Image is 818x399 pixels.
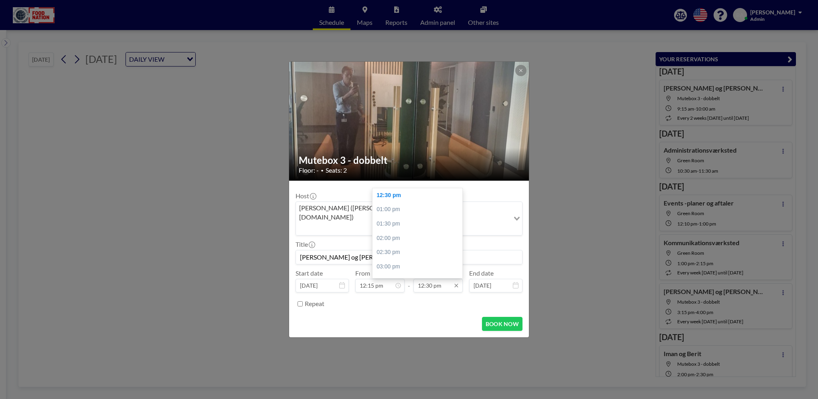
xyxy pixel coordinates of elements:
[469,269,494,277] label: End date
[373,202,466,217] div: 01:00 pm
[296,192,316,200] label: Host
[408,272,410,290] span: -
[321,167,324,173] span: •
[297,223,509,234] input: Search for option
[373,274,466,288] div: 03:30 pm
[296,250,522,264] input: Berit's reservation
[296,269,323,277] label: Start date
[373,188,466,203] div: 12:30 pm
[298,204,508,222] span: [PERSON_NAME] ([PERSON_NAME][EMAIL_ADDRESS][DOMAIN_NAME])
[355,269,370,277] label: From
[296,240,314,248] label: Title
[482,317,522,331] button: BOOK NOW
[373,245,466,260] div: 02:30 pm
[299,154,520,166] h2: Mutebox 3 - dobbelt
[326,166,347,174] span: Seats: 2
[373,217,466,231] div: 01:30 pm
[296,202,522,235] div: Search for option
[373,231,466,246] div: 02:00 pm
[373,260,466,274] div: 03:00 pm
[305,300,324,308] label: Repeat
[299,166,319,174] span: Floor: -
